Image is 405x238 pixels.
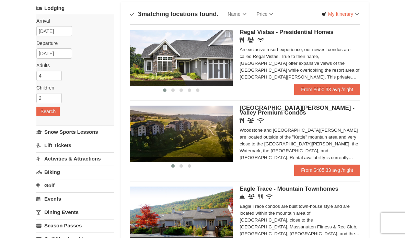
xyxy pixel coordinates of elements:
label: Children [36,84,109,91]
i: Wireless Internet (free) [257,37,264,43]
label: Adults [36,62,109,69]
a: Snow Sports Lessons [36,126,114,138]
i: Conference Facilities [248,194,255,199]
i: Restaurant [240,37,244,43]
i: Wireless Internet (free) [266,194,273,199]
i: Wireless Internet (free) [257,118,264,123]
a: Biking [36,166,114,178]
div: An exclusive resort experience, our newest condos are called Regal Vistas. True to their name, [G... [240,46,360,81]
a: Activities & Attractions [36,152,114,165]
button: Search [36,107,60,116]
i: Banquet Facilities [247,118,254,123]
i: Restaurant [240,118,244,123]
i: Banquet Facilities [247,37,254,43]
a: Name [222,7,251,21]
i: Restaurant [258,194,263,199]
div: Eagle Trace condos are built town-house style and are located within the mountain area of [GEOGRA... [240,203,360,237]
a: Price [252,7,279,21]
label: Departure [36,40,109,47]
i: Concierge Desk [240,194,245,199]
a: Season Passes [36,219,114,232]
a: Dining Events [36,206,114,218]
a: Lift Tickets [36,139,114,152]
span: [GEOGRAPHIC_DATA][PERSON_NAME] - Valley Premium Condos [240,105,355,116]
span: Eagle Trace - Mountain Townhomes [240,186,338,192]
a: My Itinerary [317,9,363,19]
label: Arrival [36,17,109,24]
div: Woodstone and [GEOGRAPHIC_DATA][PERSON_NAME] are located outside of the "Kettle" mountain area an... [240,127,360,161]
h4: matching locations found. [130,11,218,17]
a: From $405.33 avg /night [294,165,360,176]
a: Golf [36,179,114,192]
span: Regal Vistas - Presidential Homes [240,29,334,35]
a: From $600.33 avg /night [294,84,360,95]
span: 3 [138,11,141,17]
a: Events [36,192,114,205]
a: Lodging [36,2,114,14]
